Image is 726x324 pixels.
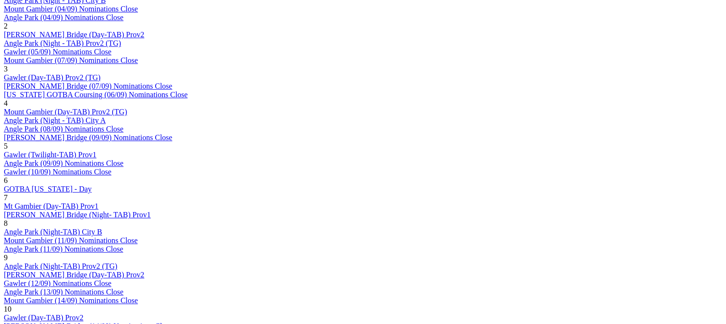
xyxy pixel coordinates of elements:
span: 10 [4,305,11,313]
a: Angle Park (Night - TAB) Prov2 (TG) [4,39,121,47]
a: Mount Gambier (07/09) Nominations Close [4,56,138,64]
a: Angle Park (04/09) Nominations Close [4,13,124,21]
span: 8 [4,219,8,227]
a: Angle Park (08/09) Nominations Close [4,125,124,133]
span: 7 [4,193,8,202]
a: Angle Park (13/09) Nominations Close [4,288,124,296]
a: Angle Park (Night-TAB) Prov2 (TG) [4,262,117,270]
a: Gawler (05/09) Nominations Close [4,48,111,56]
a: Gawler (12/09) Nominations Close [4,279,111,287]
a: Mount Gambier (14/09) Nominations Close [4,296,138,304]
a: Gawler (Day-TAB) Prov2 [4,314,84,322]
a: Mount Gambier (Day-TAB) Prov2 (TG) [4,108,127,116]
a: [PERSON_NAME] Bridge (Night- TAB) Prov1 [4,211,151,219]
a: Mount Gambier (04/09) Nominations Close [4,5,138,13]
a: [PERSON_NAME] Bridge (Day-TAB) Prov2 [4,271,144,279]
span: 9 [4,253,8,262]
a: Mount Gambier (11/09) Nominations Close [4,236,137,244]
a: Angle Park (Night - TAB) City A [4,116,106,124]
a: Mt Gambier (Day-TAB) Prov1 [4,202,98,210]
span: 5 [4,142,8,150]
a: [PERSON_NAME] Bridge (Day-TAB) Prov2 [4,30,144,39]
a: [PERSON_NAME] Bridge (07/09) Nominations Close [4,82,172,90]
a: Gawler (10/09) Nominations Close [4,168,111,176]
a: GOTBA [US_STATE] - Day [4,185,92,193]
a: Gawler (Twilight-TAB) Prov1 [4,151,96,159]
span: 3 [4,65,8,73]
a: Gawler (Day-TAB) Prov2 (TG) [4,73,101,81]
span: 2 [4,22,8,30]
span: 4 [4,99,8,107]
span: 6 [4,176,8,184]
a: Angle Park (09/09) Nominations Close [4,159,124,167]
a: Angle Park (Night-TAB) City B [4,228,102,236]
a: [US_STATE] GOTBA Coursing (06/09) Nominations Close [4,91,188,99]
a: [PERSON_NAME] Bridge (09/09) Nominations Close [4,133,172,142]
a: Angle Park (11/09) Nominations Close [4,245,123,253]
